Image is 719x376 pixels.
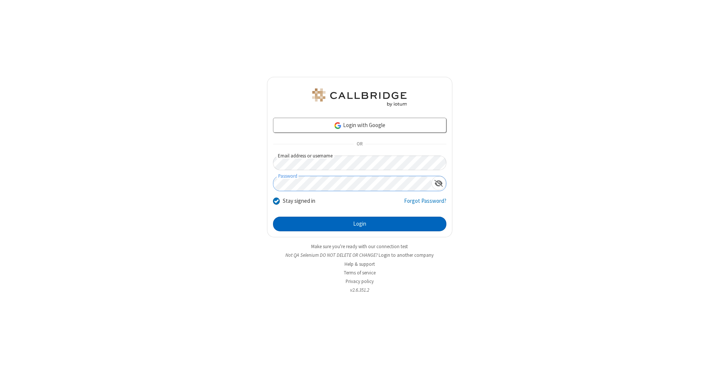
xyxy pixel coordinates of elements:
[379,252,434,259] button: Login to another company
[311,243,408,250] a: Make sure you're ready with our connection test
[344,270,376,276] a: Terms of service
[346,278,374,285] a: Privacy policy
[345,261,375,267] a: Help & support
[273,156,446,170] input: Email address or username
[311,88,408,106] img: QA Selenium DO NOT DELETE OR CHANGE
[283,197,315,205] label: Stay signed in
[334,121,342,130] img: google-icon.png
[273,118,446,133] a: Login with Google
[354,139,365,150] span: OR
[431,176,446,190] div: Show password
[404,197,446,211] a: Forgot Password?
[273,176,431,191] input: Password
[267,252,452,259] li: Not QA Selenium DO NOT DELETE OR CHANGE?
[273,217,446,232] button: Login
[267,286,452,294] li: v2.6.351.2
